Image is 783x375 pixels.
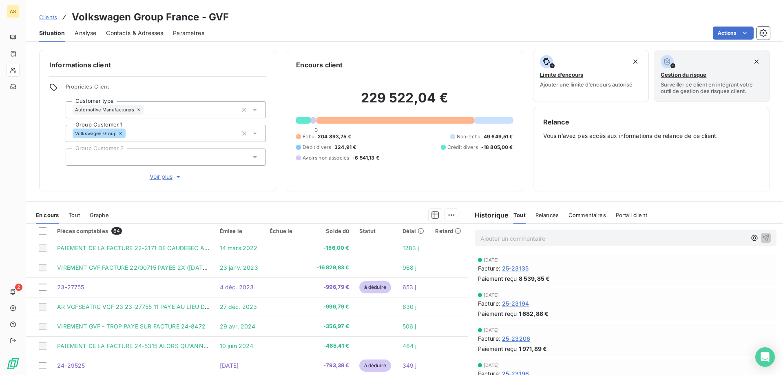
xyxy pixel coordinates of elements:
[270,228,305,234] div: Échue le
[654,50,770,102] button: Gestion du risqueSurveiller ce client en intégrant votre outil de gestion des risques client.
[90,212,109,218] span: Graphe
[69,212,80,218] span: Tout
[519,344,547,353] span: 1 971,89 €
[303,154,349,162] span: Avoirs non associés
[66,172,266,181] button: Voir plus
[15,284,22,291] span: 2
[661,71,706,78] span: Gestion du risque
[457,133,480,140] span: Non-échu
[315,303,349,311] span: -996,79 €
[315,244,349,252] span: -156,00 €
[403,228,426,234] div: Délai
[481,144,513,151] span: -18 805,00 €
[303,133,314,140] span: Échu
[150,173,182,181] span: Voir plus
[315,264,349,272] span: -16 829,83 €
[126,130,132,137] input: Ajouter une valeur
[403,264,417,271] span: 968 j
[57,323,206,330] span: VIREMENT GVF - TROP PAYE SUR FACTURE 24-8472
[72,10,229,24] h3: Volkswagen Group France - GVF
[334,144,356,151] span: 324,91 €
[66,83,266,95] span: Propriétés Client
[755,347,775,367] div: Open Intercom Messenger
[36,212,59,218] span: En cours
[540,81,633,88] span: Ajouter une limite d’encours autorisé
[533,50,649,102] button: Limite d’encoursAjouter une limite d’encours autorisé
[359,359,391,372] span: à déduire
[478,344,517,353] span: Paiement reçu
[75,29,96,37] span: Analyse
[447,144,478,151] span: Crédit divers
[568,212,606,218] span: Commentaires
[403,244,419,251] span: 1283 j
[57,244,217,251] span: PAIEMENT DE LA FACTURE 22-2171 DE CAUDEBEC AUTO
[478,299,500,308] span: Facture :
[513,212,526,218] span: Tout
[543,117,760,181] div: Vous n’avez pas accès aux informations de relance de ce client.
[484,363,499,368] span: [DATE]
[220,228,260,234] div: Émise le
[318,133,351,140] span: 204 893,75 €
[484,293,499,297] span: [DATE]
[220,303,257,310] span: 27 déc. 2023
[616,212,647,218] span: Portail client
[57,362,85,369] span: 24-29525
[144,106,150,113] input: Ajouter une valeur
[468,210,509,220] h6: Historique
[315,362,349,370] span: -793,38 €
[220,264,258,271] span: 23 janv. 2023
[173,29,204,37] span: Paramètres
[403,342,417,349] span: 464 j
[403,303,417,310] span: 630 j
[314,126,318,133] span: 0
[220,342,254,349] span: 10 juin 2024
[57,284,84,291] span: 23-27755
[220,323,256,330] span: 29 avr. 2024
[502,334,530,343] span: 25-23206
[359,228,393,234] div: Statut
[435,228,462,234] div: Retard
[296,90,513,114] h2: 229 522,04 €
[713,27,754,40] button: Actions
[478,264,500,273] span: Facture :
[7,5,20,18] div: AS
[484,328,499,333] span: [DATE]
[359,281,391,293] span: à déduire
[303,144,331,151] span: Débit divers
[352,154,379,162] span: -6 541,13 €
[478,309,517,318] span: Paiement reçu
[543,117,760,127] h6: Relance
[111,227,122,235] span: 64
[220,362,239,369] span: [DATE]
[315,322,349,331] span: -356,97 €
[39,14,57,20] span: Clients
[540,71,583,78] span: Limite d’encours
[519,274,550,283] span: 8 539,85 €
[106,29,163,37] span: Contacts & Adresses
[484,257,499,262] span: [DATE]
[315,283,349,291] span: -996,79 €
[75,131,117,136] span: Volkswagen Group
[296,60,343,70] h6: Encours client
[73,153,79,161] input: Ajouter une valeur
[49,60,266,70] h6: Informations client
[7,357,20,370] img: Logo LeanPay
[57,227,210,235] div: Pièces comptables
[315,342,349,350] span: -465,41 €
[75,107,135,112] span: Automotive Manufacturers
[57,264,236,271] span: VIREMENT GVF FACTURE 22/00715 PAYEE 2X ([DATE] + [DATE])
[478,274,517,283] span: Paiement reçu
[403,362,417,369] span: 349 j
[661,81,763,94] span: Surveiller ce client en intégrant votre outil de gestion des risques client.
[502,264,529,273] span: 25-23135
[403,323,416,330] span: 506 j
[478,334,500,343] span: Facture :
[39,29,65,37] span: Situation
[220,284,254,291] span: 4 déc. 2023
[519,309,549,318] span: 1 682,88 €
[57,342,279,349] span: PAIEMENT DE LA FACTURE 24-5315 ALORS QU'ANNULEE PAR L'AVOIR 24-5316
[403,284,416,291] span: 653 j
[535,212,559,218] span: Relances
[502,299,529,308] span: 25-23194
[315,228,349,234] div: Solde dû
